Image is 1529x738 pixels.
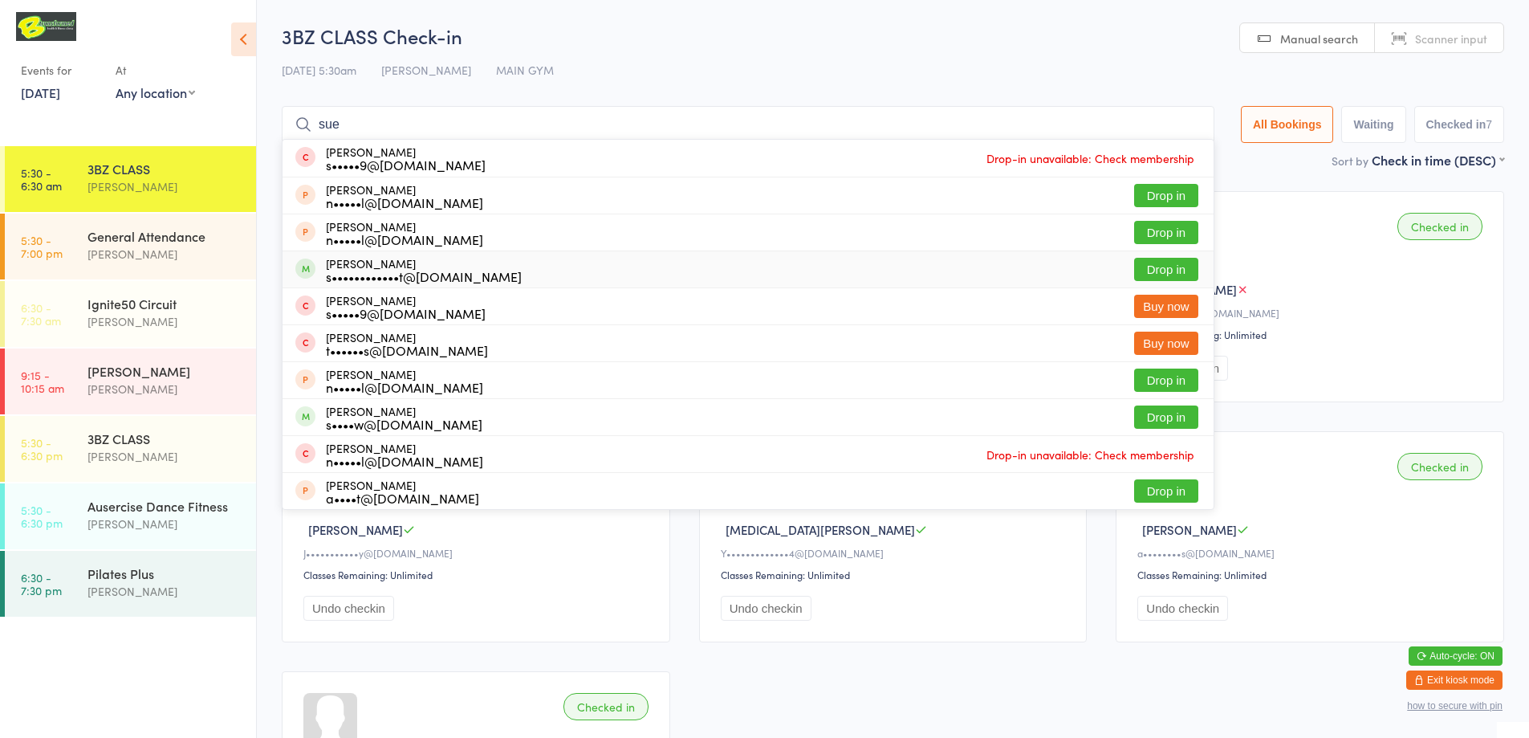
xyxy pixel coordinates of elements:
div: Checked in [1397,453,1482,480]
div: [PERSON_NAME] [87,362,242,380]
div: [PERSON_NAME] [326,183,483,209]
div: 7 [1486,118,1492,131]
div: [PERSON_NAME] [326,145,486,171]
a: 5:30 -6:30 pm3BZ CLASS[PERSON_NAME] [5,416,256,482]
div: 3BZ CLASS [87,160,242,177]
div: [PERSON_NAME] [326,220,483,246]
button: Drop in [1134,258,1198,281]
div: Events for [21,57,100,84]
div: [PERSON_NAME] [326,479,479,504]
div: [PERSON_NAME] [87,312,242,331]
button: how to secure with pin [1407,700,1503,711]
div: s••••••••••••t@[DOMAIN_NAME] [326,270,522,283]
time: 5:30 - 6:30 am [21,166,62,192]
a: 6:30 -7:30 amIgnite50 Circuit[PERSON_NAME] [5,281,256,347]
span: Manual search [1280,31,1358,47]
span: [MEDICAL_DATA][PERSON_NAME] [726,521,915,538]
div: [PERSON_NAME] [87,515,242,533]
div: Classes Remaining: Unlimited [721,568,1071,581]
h2: 3BZ CLASS Check-in [282,22,1504,49]
div: [PERSON_NAME] [326,405,482,430]
div: [PERSON_NAME] [326,257,522,283]
div: n•••••l@[DOMAIN_NAME] [326,233,483,246]
span: [PERSON_NAME] [1142,521,1237,538]
div: J•••••••••••y@[DOMAIN_NAME] [303,546,653,560]
button: Undo checkin [1137,596,1228,621]
div: Ausercise Dance Fitness [87,497,242,515]
div: n•••••l@[DOMAIN_NAME] [326,381,483,393]
button: Drop in [1134,184,1198,207]
a: 6:30 -7:30 pmPilates Plus[PERSON_NAME] [5,551,256,617]
div: K•••••••••s@[DOMAIN_NAME] [1137,306,1487,320]
a: 5:30 -7:00 pmGeneral Attendance[PERSON_NAME] [5,214,256,279]
span: [DATE] 5:30am [282,62,356,78]
div: 3BZ CLASS [87,430,242,447]
div: [PERSON_NAME] [87,177,242,196]
div: Check in time (DESC) [1372,151,1504,169]
div: Classes Remaining: Unlimited [303,568,653,581]
button: Checked in7 [1414,106,1505,143]
button: Exit kiosk mode [1406,671,1503,690]
div: Y•••••••••••••4@[DOMAIN_NAME] [721,546,1071,560]
div: Classes Remaining: Unlimited [1137,568,1487,581]
a: 5:30 -6:30 pmAusercise Dance Fitness[PERSON_NAME] [5,483,256,549]
div: [PERSON_NAME] [87,582,242,601]
div: s•••••9@[DOMAIN_NAME] [326,307,486,320]
a: 9:15 -10:15 am[PERSON_NAME][PERSON_NAME] [5,349,256,414]
div: General Attendance [87,227,242,245]
time: 6:30 - 7:30 pm [21,571,62,597]
div: [PERSON_NAME] [326,368,483,393]
button: Auto-cycle: ON [1409,646,1503,666]
button: Buy now [1134,295,1198,318]
div: [PERSON_NAME] [326,294,486,320]
span: [PERSON_NAME] [381,62,471,78]
div: Classes Remaining: Unlimited [1137,328,1487,341]
div: a••••••••s@[DOMAIN_NAME] [1137,546,1487,560]
div: [PERSON_NAME] [87,447,242,466]
img: B Transformed Gym [16,12,76,41]
button: Drop in [1134,406,1198,429]
div: Ignite50 Circuit [87,295,242,312]
input: Search [282,106,1214,143]
button: Drop in [1134,369,1198,392]
span: Scanner input [1415,31,1487,47]
button: Waiting [1341,106,1405,143]
span: Drop-in unavailable: Check membership [982,146,1198,170]
button: Undo checkin [721,596,811,621]
time: 5:30 - 6:30 pm [21,504,63,529]
button: All Bookings [1241,106,1334,143]
time: 5:30 - 6:30 pm [21,436,63,462]
div: a••••t@[DOMAIN_NAME] [326,491,479,504]
span: [PERSON_NAME] [308,521,403,538]
a: [DATE] [21,84,60,101]
button: Buy now [1134,332,1198,355]
time: 9:15 - 10:15 am [21,369,64,394]
div: Any location [116,84,195,101]
div: n•••••l@[DOMAIN_NAME] [326,196,483,209]
div: Checked in [563,693,649,720]
div: s••••w@[DOMAIN_NAME] [326,418,482,430]
button: Drop in [1134,479,1198,503]
div: [PERSON_NAME] [326,331,488,357]
div: [PERSON_NAME] [326,442,483,467]
button: Drop in [1134,221,1198,244]
div: Pilates Plus [87,565,242,582]
div: At [116,57,195,84]
label: Sort by [1332,153,1368,169]
span: Drop-in unavailable: Check membership [982,442,1198,467]
div: [PERSON_NAME] [87,380,242,398]
div: [PERSON_NAME] [87,245,242,263]
div: t••••••s@[DOMAIN_NAME] [326,344,488,357]
time: 6:30 - 7:30 am [21,301,61,327]
div: n•••••l@[DOMAIN_NAME] [326,455,483,467]
a: 5:30 -6:30 am3BZ CLASS[PERSON_NAME] [5,146,256,212]
button: Undo checkin [303,596,394,621]
span: MAIN GYM [496,62,554,78]
div: s•••••9@[DOMAIN_NAME] [326,158,486,171]
div: Checked in [1397,213,1482,240]
time: 5:30 - 7:00 pm [21,234,63,259]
